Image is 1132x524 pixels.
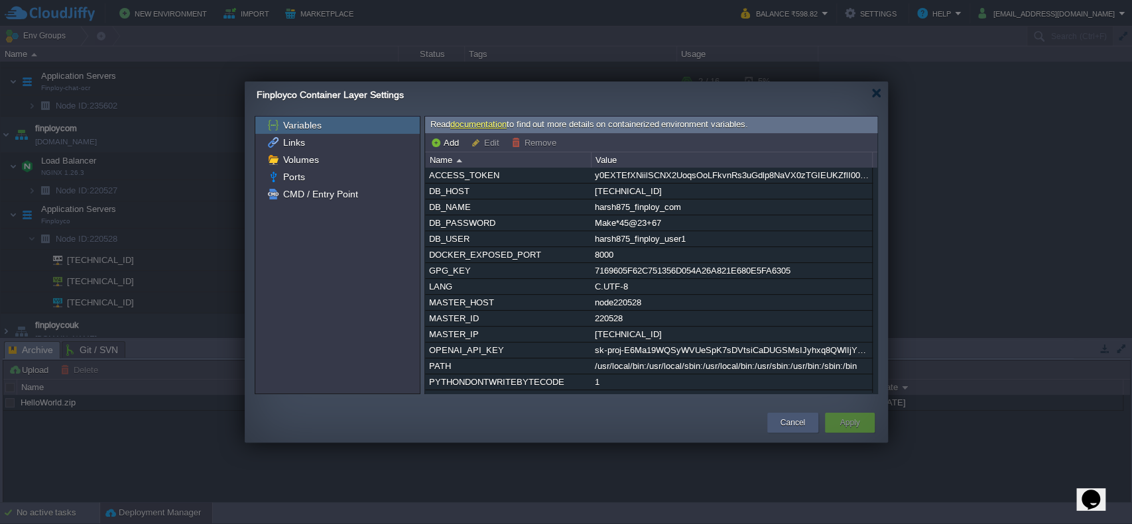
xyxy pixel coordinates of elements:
button: Remove [511,136,560,148]
div: sk-proj-E6Ma19WQSyWVUeSpK7sDVtsiCaDUGSMsIJyhxq8QWlIjY7SKyphA_1b6SaIWWaniYAbcseggTST3BlbkFJ6LrEZ89... [592,342,871,358]
div: Name [426,152,591,168]
div: MASTER_IP [426,327,590,342]
div: PYTHONUNBUFFERED [426,390,590,405]
a: Variables [281,119,324,131]
div: 7169605F62C751356D054A26A821E680E5FA6305 [592,263,871,278]
div: 8000 [592,247,871,262]
div: harsh875_finploy_com [592,199,871,215]
div: 1 [592,374,871,390]
div: /usr/local/bin:/usr/local/sbin:/usr/local/bin:/usr/sbin:/usr/bin:/sbin:/bin [592,358,871,374]
div: DB_PASSWORD [426,215,590,231]
div: MASTER_HOST [426,295,590,310]
div: [TECHNICAL_ID] [592,183,871,199]
div: MASTER_ID [426,311,590,326]
button: Add [430,136,463,148]
div: ACCESS_TOKEN [426,168,590,183]
button: Cancel [781,416,805,429]
button: Edit [471,136,503,148]
div: node220528 [592,295,871,310]
span: Finployco Container Layer Settings [257,89,404,100]
div: Value [592,152,872,168]
a: documentation [450,119,507,129]
div: OPENAI_API_KEY [426,342,590,358]
div: PATH [426,358,590,374]
div: Read to find out more details on containerized environment variables. [425,117,877,133]
a: Volumes [281,154,321,166]
div: C.UTF-8 [592,279,871,294]
div: PYTHONDONTWRITEBYTECODE [426,374,590,390]
div: DB_HOST [426,183,590,199]
a: CMD / Entry Point [281,188,360,200]
div: 220528 [592,311,871,326]
div: harsh875_finploy_user1 [592,231,871,246]
a: Ports [281,171,307,183]
div: 1 [592,390,871,405]
div: Make*45@23+67 [592,215,871,231]
div: GPG_KEY [426,263,590,278]
button: Apply [840,416,859,429]
div: [TECHNICAL_ID] [592,327,871,342]
div: DB_NAME [426,199,590,215]
iframe: chat widget [1076,471,1119,511]
div: DOCKER_EXPOSED_PORT [426,247,590,262]
div: DB_USER [426,231,590,246]
div: LANG [426,279,590,294]
a: Links [281,136,307,148]
div: y0EXTEfXNiilSCNX2UoqsOoLFkvnRs3uGdlp8NaVX0zTGIEUKZflI00PoVOsufrD [592,168,871,183]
